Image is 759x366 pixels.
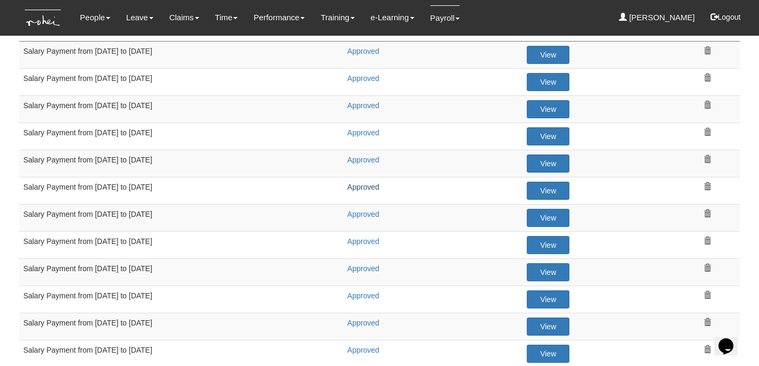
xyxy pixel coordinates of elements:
a: Approved [347,156,379,164]
a: Approved [347,291,379,300]
td: Salary Payment from [DATE] to [DATE] [19,123,305,150]
a: Approved [347,319,379,327]
a: Approved [347,183,379,191]
a: Time [215,5,238,30]
a: View [527,182,569,200]
a: View [527,100,569,118]
a: Approved [347,264,379,273]
a: View [527,263,569,281]
a: View [527,209,569,227]
a: View [527,236,569,254]
td: Salary Payment from [DATE] to [DATE] [19,68,305,95]
td: Salary Payment from [DATE] to [DATE] [19,95,305,123]
a: Approved [347,47,379,55]
td: Salary Payment from [DATE] to [DATE] [19,258,305,286]
a: e-Learning [371,5,414,30]
a: Approved [347,210,379,218]
a: Leave [126,5,153,30]
a: Approved [347,74,379,83]
td: Salary Payment from [DATE] to [DATE] [19,177,305,204]
a: Approved [347,237,379,246]
td: Salary Payment from [DATE] to [DATE] [19,313,305,340]
a: People [80,5,110,30]
td: Salary Payment from [DATE] to [DATE] [19,150,305,177]
a: View [527,345,569,363]
button: Logout [703,4,748,30]
a: View [527,127,569,145]
a: View [527,290,569,308]
iframe: chat widget [714,323,748,355]
td: Salary Payment from [DATE] to [DATE] [19,204,305,231]
a: Performance [254,5,305,30]
a: View [527,73,569,91]
td: Salary Payment from [DATE] to [DATE] [19,286,305,313]
a: View [527,46,569,64]
a: [PERSON_NAME] [619,5,695,30]
a: View [527,154,569,173]
a: Claims [169,5,199,30]
a: Approved [347,346,379,354]
a: Training [321,5,355,30]
td: Salary Payment from [DATE] to [DATE] [19,41,305,68]
td: Salary Payment from [DATE] to [DATE] [19,231,305,258]
a: View [527,318,569,336]
a: Approved [347,128,379,137]
a: Payroll [430,5,460,30]
a: Approved [347,101,379,110]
